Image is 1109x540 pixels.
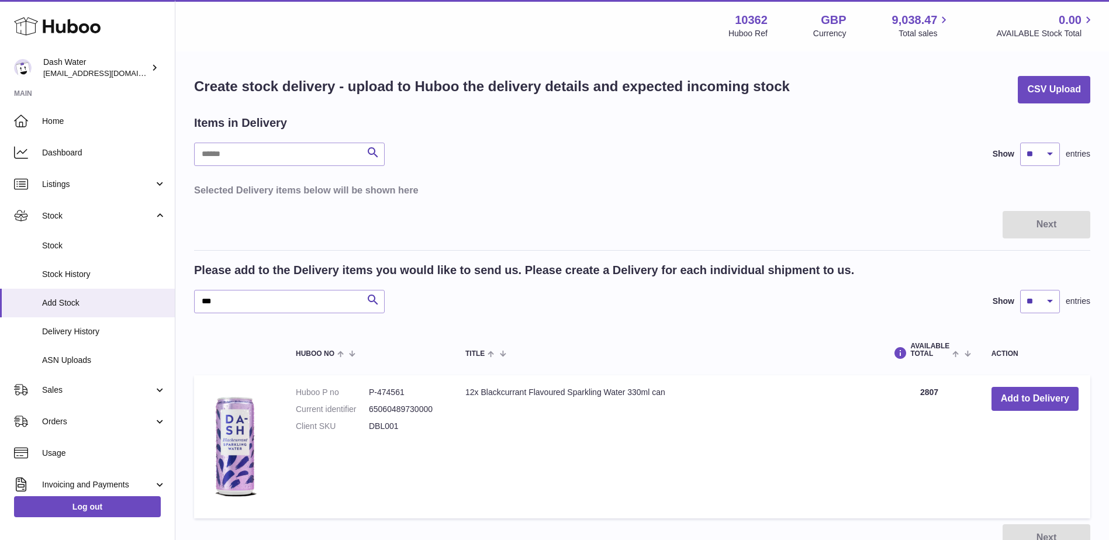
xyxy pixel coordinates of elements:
div: Huboo Ref [728,28,768,39]
span: Huboo no [296,350,334,358]
span: Invoicing and Payments [42,479,154,490]
a: Log out [14,496,161,517]
h3: Selected Delivery items below will be shown here [194,184,1090,196]
span: AVAILABLE Total [910,342,949,358]
strong: GBP [821,12,846,28]
div: Action [991,350,1079,358]
a: 9,038.47 Total sales [892,12,951,39]
span: AVAILABLE Stock Total [996,28,1095,39]
span: 9,038.47 [892,12,938,28]
td: 2807 [879,375,979,518]
dd: DBL001 [369,421,442,432]
div: Currency [813,28,847,39]
span: Orders [42,416,154,427]
span: Add Stock [42,297,166,309]
span: Home [42,116,166,127]
button: Add to Delivery [991,387,1079,411]
span: [EMAIL_ADDRESS][DOMAIN_NAME] [43,68,172,78]
span: Listings [42,179,154,190]
a: 0.00 AVAILABLE Stock Total [996,12,1095,39]
span: Delivery History [42,326,166,337]
span: 0.00 [1059,12,1082,28]
dd: 65060489730000 [369,404,442,415]
h2: Please add to the Delivery items you would like to send us. Please create a Delivery for each ind... [194,262,854,278]
dt: Huboo P no [296,387,369,398]
h1: Create stock delivery - upload to Huboo the delivery details and expected incoming stock [194,77,790,96]
span: Dashboard [42,147,166,158]
dt: Current identifier [296,404,369,415]
dt: Client SKU [296,421,369,432]
span: Stock [42,240,166,251]
label: Show [993,296,1014,307]
label: Show [993,148,1014,160]
img: orders@dash-water.com [14,59,32,77]
span: Sales [42,385,154,396]
span: entries [1066,296,1090,307]
span: Title [465,350,485,358]
div: Dash Water [43,57,148,79]
dd: P-474561 [369,387,442,398]
span: Stock [42,210,154,221]
span: Usage [42,448,166,459]
span: ASN Uploads [42,355,166,366]
button: CSV Upload [1018,76,1090,103]
img: 12x Blackcurrant Flavoured Sparkling Water 330ml can [206,387,264,504]
span: entries [1066,148,1090,160]
span: Total sales [899,28,951,39]
span: Stock History [42,269,166,280]
strong: 10362 [735,12,768,28]
td: 12x Blackcurrant Flavoured Sparkling Water 330ml can [454,375,879,518]
h2: Items in Delivery [194,115,287,131]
